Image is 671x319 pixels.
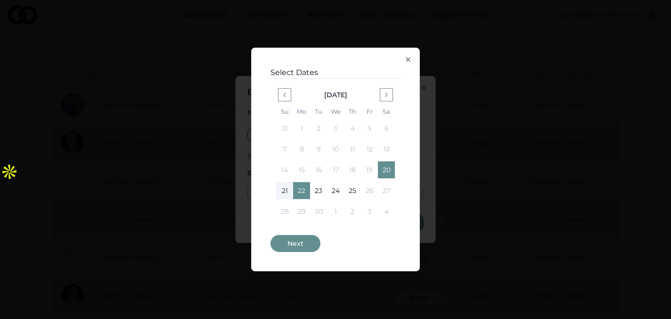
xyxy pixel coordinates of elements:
button: 25 [344,182,361,199]
th: Wednesday [327,107,344,116]
button: 21 [276,182,293,199]
th: Tuesday [310,107,327,116]
th: Thursday [344,107,361,116]
th: Monday [293,107,310,116]
h3: Select Dates [270,67,401,78]
button: Next [270,235,320,252]
button: 20 [378,161,395,178]
button: 22 [293,182,310,199]
th: Saturday [378,107,395,116]
th: Sunday [276,107,293,116]
button: 24 [327,182,344,199]
button: Go to next month [380,88,393,101]
button: 23 [310,182,327,199]
div: [DATE] [324,90,347,100]
button: Go to previous month [278,88,291,101]
th: Friday [361,107,378,116]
